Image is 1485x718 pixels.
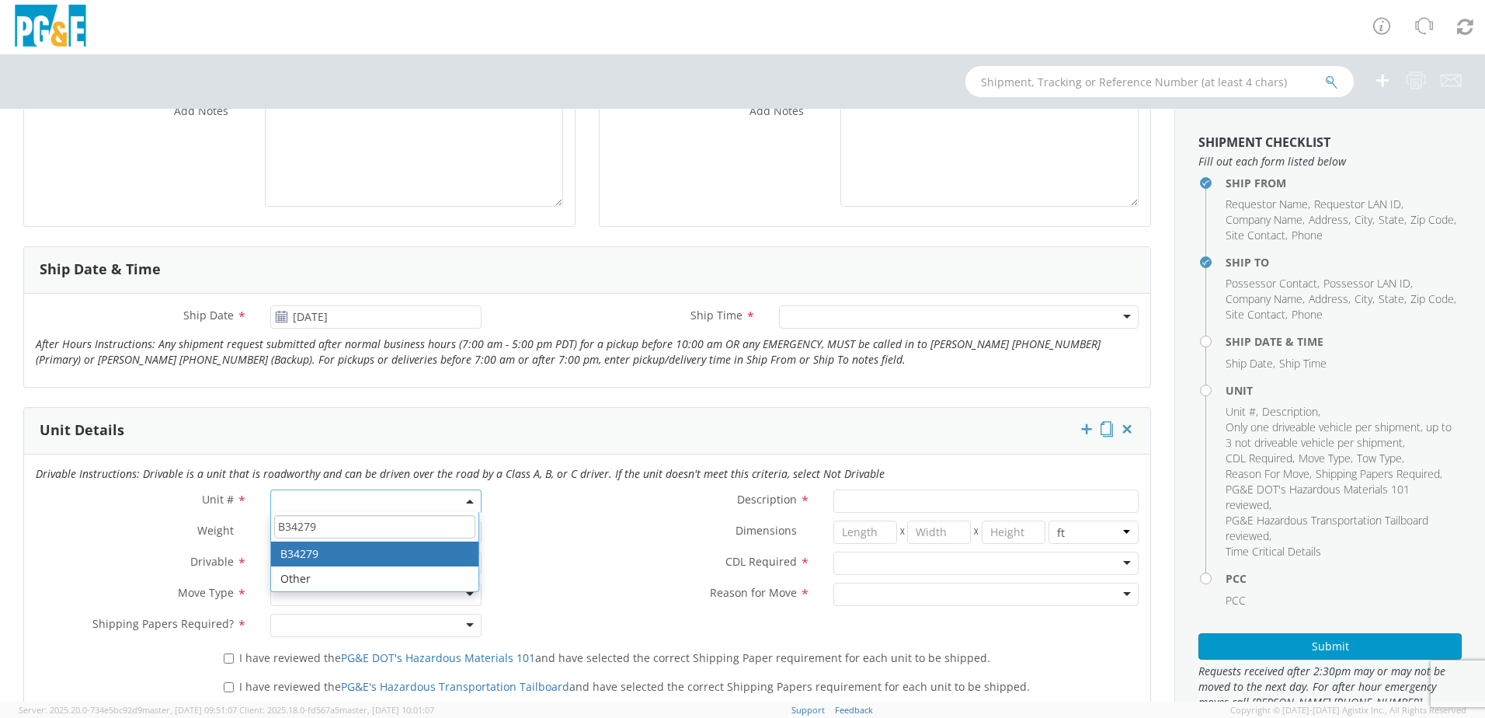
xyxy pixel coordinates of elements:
strong: Shipment Checklist [1198,134,1330,151]
h3: Unit Details [40,423,124,438]
i: After Hours Instructions: Any shipment request submitted after normal business hours (7:00 am - 5... [36,336,1101,367]
li: , [1226,451,1295,466]
input: Length [833,521,897,544]
span: I have reviewed the and have selected the correct Shipping Papers requirement for each unit to be... [239,679,1030,694]
span: master, [DATE] 09:51:07 [142,704,237,716]
span: State [1379,291,1404,306]
li: , [1226,420,1458,451]
span: Requests received after 2:30pm may or may not be moved to the next day. For after hour emergency ... [1198,664,1462,710]
span: Description [1262,404,1318,419]
li: , [1379,291,1407,307]
a: Feedback [835,704,873,716]
h4: Ship From [1226,177,1462,189]
span: master, [DATE] 10:01:07 [339,704,434,716]
span: Company Name [1226,291,1302,306]
span: Unit # [1226,404,1256,419]
span: Zip Code [1410,212,1454,227]
li: , [1226,291,1305,307]
span: Phone [1292,307,1323,322]
li: , [1226,466,1312,482]
span: City [1355,291,1372,306]
li: , [1226,228,1288,243]
button: Submit [1198,633,1462,660]
span: Server: 2025.20.0-734e5bc92d9 [19,704,237,716]
li: , [1262,404,1320,420]
span: Possessor Contact [1226,276,1317,291]
span: Ship Time [690,308,742,322]
span: Ship Date [1226,356,1273,371]
span: Site Contact [1226,228,1285,242]
span: Description [737,492,797,507]
li: , [1309,212,1351,228]
span: Address [1309,212,1348,227]
a: Support [791,704,825,716]
span: Add Notes [749,103,804,118]
input: I have reviewed thePG&E's Hazardous Transportation Tailboardand have selected the correct Shippin... [224,682,234,692]
li: Other [271,566,478,591]
span: Requestor LAN ID [1314,197,1401,211]
li: , [1226,482,1458,513]
li: , [1355,212,1375,228]
span: Requestor Name [1226,197,1308,211]
li: , [1410,291,1456,307]
span: Add Notes [174,103,228,118]
li: , [1410,212,1456,228]
h4: Ship To [1226,256,1462,268]
span: Client: 2025.18.0-fd567a5 [239,704,434,716]
li: , [1226,513,1458,544]
span: Time Critical Details [1226,544,1321,559]
img: pge-logo-06675f144f4cfa6a6814.png [12,5,89,51]
input: Height [982,521,1045,544]
input: Shipment, Tracking or Reference Number (at least 4 chars) [965,66,1354,97]
h4: Ship Date & Time [1226,336,1462,347]
span: City [1355,212,1372,227]
span: Move Type [1299,451,1351,465]
span: Move Type [178,585,234,600]
span: X [971,521,982,544]
span: Weight [197,523,234,538]
span: Reason For Move [1226,466,1309,481]
span: Zip Code [1410,291,1454,306]
h4: Unit [1226,385,1462,396]
span: I have reviewed the and have selected the correct Shipping Paper requirement for each unit to be ... [239,650,990,665]
span: Drivable [190,554,234,569]
li: , [1379,212,1407,228]
li: , [1323,276,1413,291]
i: Drivable Instructions: Drivable is a unit that is roadworthy and can be driven over the road by a... [36,466,885,481]
h3: Ship Date & Time [40,262,161,277]
li: , [1355,291,1375,307]
li: , [1226,307,1288,322]
span: PG&E DOT's Hazardous Materials 101 reviewed [1226,482,1410,512]
span: Phone [1292,228,1323,242]
li: , [1357,451,1404,466]
span: Unit # [202,492,234,507]
input: I have reviewed thePG&E DOT's Hazardous Materials 101and have selected the correct Shipping Paper... [224,654,234,664]
span: Possessor LAN ID [1323,276,1410,291]
li: , [1309,291,1351,307]
span: Reason for Move [710,585,797,600]
span: Company Name [1226,212,1302,227]
span: Address [1309,291,1348,306]
span: CDL Required [1226,451,1292,465]
li: , [1226,212,1305,228]
a: PG&E DOT's Hazardous Materials 101 [341,650,535,665]
span: CDL Required [725,554,797,569]
span: Shipping Papers Required [1316,466,1440,481]
span: Dimensions [736,523,797,538]
li: , [1226,197,1310,212]
li: , [1226,276,1320,291]
span: X [897,521,908,544]
input: Width [907,521,971,544]
li: , [1226,404,1258,420]
a: PG&E's Hazardous Transportation Tailboard [341,679,569,694]
span: Shipping Papers Required? [92,616,234,631]
li: , [1299,451,1353,466]
span: Tow Type [1357,451,1402,465]
h4: PCC [1226,573,1462,584]
li: , [1314,197,1403,212]
span: Ship Date [183,308,234,322]
li: , [1226,356,1275,371]
li: , [1316,466,1442,482]
span: Site Contact [1226,307,1285,322]
span: Only one driveable vehicle per shipment, up to 3 not driveable vehicle per shipment [1226,420,1452,450]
